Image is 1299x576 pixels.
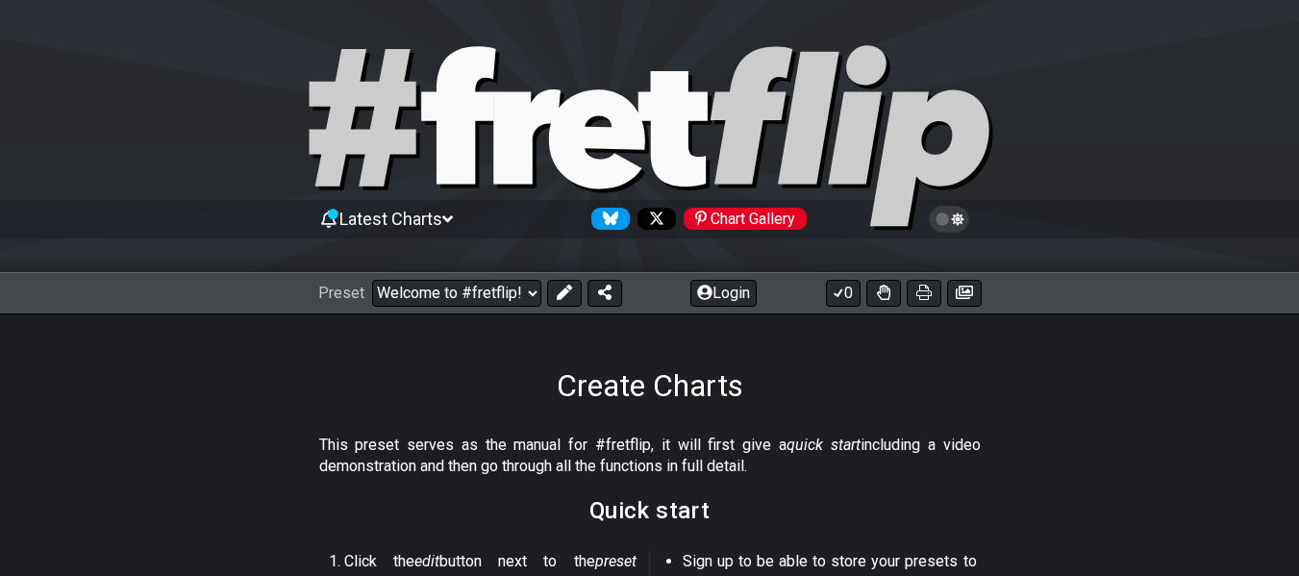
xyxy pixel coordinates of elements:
[339,209,442,229] span: Latest Charts
[676,208,807,230] a: #fretflip at Pinterest
[587,280,622,307] button: Share Preset
[547,280,582,307] button: Edit Preset
[630,208,676,230] a: Follow #fretflip at X
[826,280,861,307] button: 0
[318,284,364,302] span: Preset
[414,552,439,570] em: edit
[866,280,901,307] button: Toggle Dexterity for all fretkits
[372,280,541,307] select: Preset
[907,280,941,307] button: Print
[589,500,711,521] h2: Quick start
[557,367,743,404] h1: Create Charts
[690,280,757,307] button: Login
[319,435,981,478] p: This preset serves as the manual for #fretflip, it will first give a including a video demonstrat...
[947,280,982,307] button: Create image
[938,211,961,228] span: Toggle light / dark theme
[584,208,630,230] a: Follow #fretflip at Bluesky
[684,208,807,230] div: Chart Gallery
[787,436,861,454] em: quick start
